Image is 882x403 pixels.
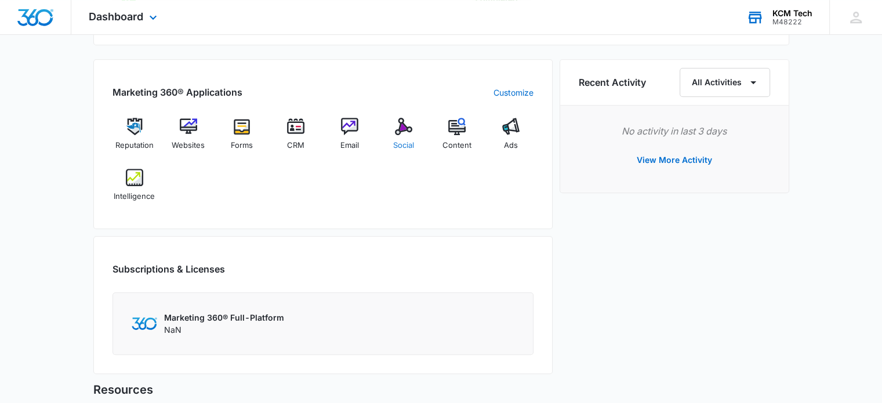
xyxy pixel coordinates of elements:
[287,140,304,151] span: CRM
[328,118,372,159] a: Email
[625,146,724,174] button: View More Activity
[493,86,533,99] a: Customize
[274,118,318,159] a: CRM
[164,311,284,336] div: NaN
[112,262,225,276] h2: Subscriptions & Licenses
[132,317,157,329] img: Marketing 360 Logo
[393,140,414,151] span: Social
[115,140,154,151] span: Reputation
[489,118,533,159] a: Ads
[112,85,242,99] h2: Marketing 360® Applications
[579,75,646,89] h6: Recent Activity
[172,140,205,151] span: Websites
[89,10,143,23] span: Dashboard
[112,118,157,159] a: Reputation
[442,140,471,151] span: Content
[166,118,210,159] a: Websites
[504,140,518,151] span: Ads
[772,18,812,26] div: account id
[114,191,155,202] span: Intelligence
[220,118,264,159] a: Forms
[93,381,789,398] h5: Resources
[164,311,284,324] p: Marketing 360® Full-Platform
[340,140,359,151] span: Email
[579,124,770,138] p: No activity in last 3 days
[680,68,770,97] button: All Activities
[435,118,480,159] a: Content
[772,9,812,18] div: account name
[231,140,253,151] span: Forms
[112,169,157,210] a: Intelligence
[381,118,426,159] a: Social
